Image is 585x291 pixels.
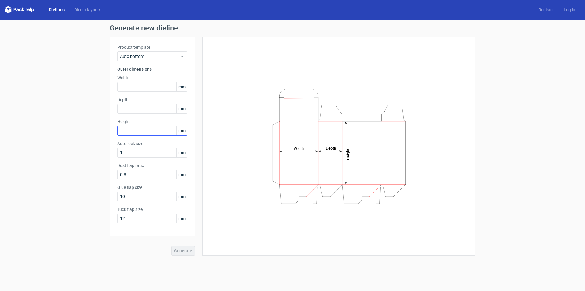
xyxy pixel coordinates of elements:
[117,75,187,81] label: Width
[117,66,187,72] h3: Outer dimensions
[117,44,187,50] label: Product template
[117,97,187,103] label: Depth
[346,148,350,160] tspan: Height
[176,82,187,91] span: mm
[117,162,187,169] label: Dust flap ratio
[176,104,187,113] span: mm
[326,146,336,151] tspan: Depth
[44,7,69,13] a: Dielines
[176,126,187,135] span: mm
[176,214,187,223] span: mm
[120,53,180,59] span: Auto bottom
[294,146,304,151] tspan: Width
[176,170,187,179] span: mm
[117,119,187,125] label: Height
[176,148,187,157] span: mm
[117,140,187,147] label: Auto lock size
[559,7,580,13] a: Log in
[110,24,475,32] h1: Generate new dieline
[117,206,187,212] label: Tuck flap size
[176,192,187,201] span: mm
[534,7,559,13] a: Register
[69,7,106,13] a: Diecut layouts
[117,184,187,190] label: Glue flap size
